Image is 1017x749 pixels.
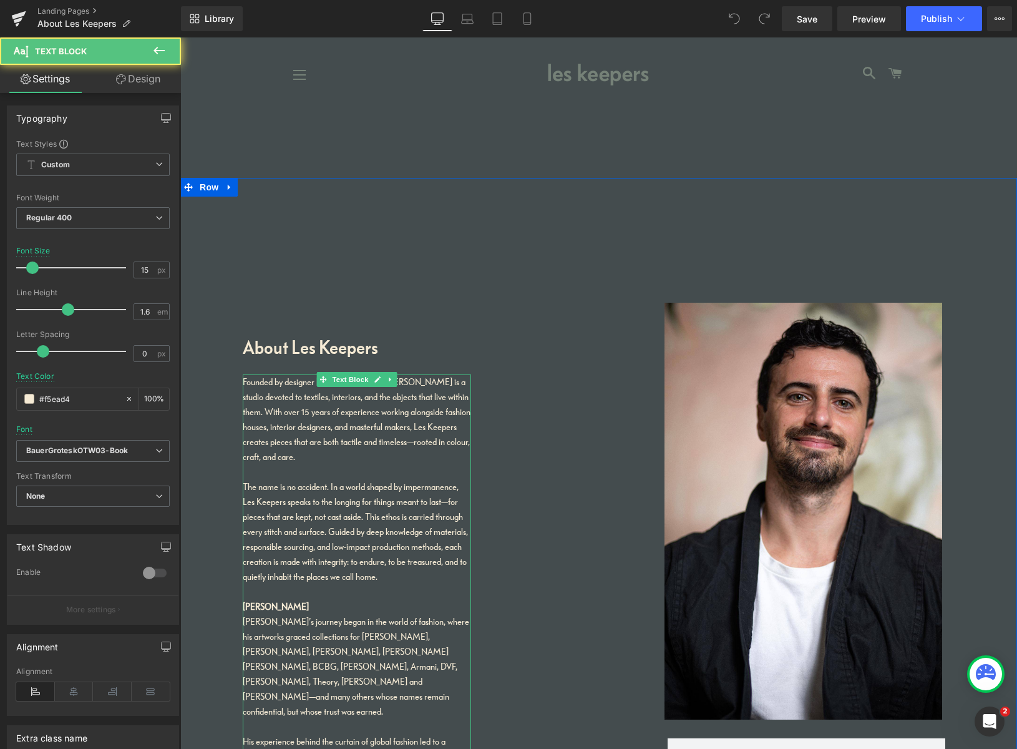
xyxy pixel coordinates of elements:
strong: [PERSON_NAME] [62,564,129,575]
div: The name is no accident. In a world shaped by impermanence, Les Keepers speaks to the longing for... [62,442,291,547]
b: Custom [41,160,70,170]
span: Text Block [149,335,190,350]
div: Font Weight [16,193,170,202]
div: Font Size [16,247,51,255]
input: Color [39,392,119,406]
a: Preview [837,6,901,31]
div: Text Color [16,372,54,381]
img: Les Keepers [365,9,471,65]
a: Tablet [482,6,512,31]
div: Alignment [16,635,59,652]
div: Letter Spacing [16,330,170,339]
span: Preview [852,12,886,26]
iframe: Intercom live chat [975,707,1005,737]
span: Publish [921,14,952,24]
span: Save [797,12,817,26]
p: More settings [66,604,116,615]
span: Text Block [35,46,87,56]
h1: About Les Keepers [62,296,478,325]
b: Regular 400 [26,213,72,222]
a: New Library [181,6,243,31]
div: Enable [16,567,130,580]
span: About Les Keepers [37,19,117,29]
span: px [157,350,168,358]
div: Extra class name [16,726,87,743]
a: Desktop [422,6,452,31]
a: Laptop [452,6,482,31]
a: Landing Pages [37,6,181,16]
a: Expand / Collapse [41,140,57,159]
span: px [157,266,168,274]
div: Font [16,425,32,434]
div: % [139,388,169,410]
div: Alignment [16,667,170,676]
div: Text Styles [16,139,170,149]
span: 2 [1000,707,1010,717]
a: Design [93,65,183,93]
button: More [987,6,1012,31]
span: Row [16,140,41,159]
a: Mobile [512,6,542,31]
button: Publish [906,6,982,31]
button: Redo [752,6,777,31]
a: Expand / Collapse [203,335,217,350]
span: em [157,308,168,316]
button: Undo [722,6,747,31]
div: Text Shadow [16,535,71,552]
div: Line Height [16,288,170,297]
i: BauerGroteskOTW03-Book [26,446,128,456]
div: Text Transform [16,472,170,481]
b: None [26,491,46,501]
div: [PERSON_NAME]’s journey began in the world of fashion, where his artworks graced collections for ... [62,577,291,682]
span: Library [205,13,234,24]
div: Typography [16,106,67,124]
button: More settings [7,595,178,624]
